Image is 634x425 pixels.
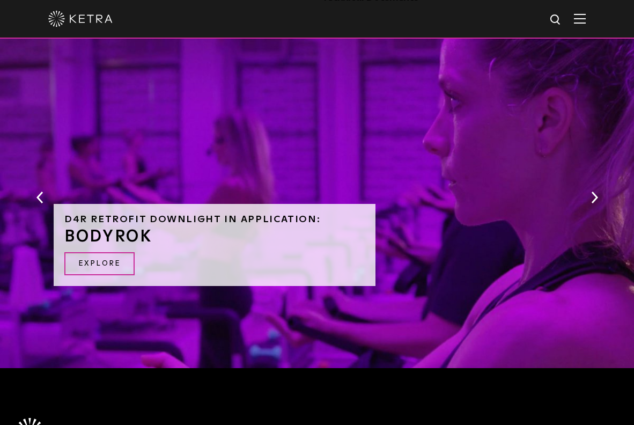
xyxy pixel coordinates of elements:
a: Explore [64,252,135,275]
img: search icon [549,13,563,27]
img: ketra-logo-2019-white [48,11,113,27]
h6: D4R Retrofit Downlight in Application: [64,215,365,224]
h3: BODYROK [64,229,365,245]
button: Next [589,190,600,204]
img: Hamburger%20Nav.svg [574,13,586,24]
button: Previous [34,190,45,204]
